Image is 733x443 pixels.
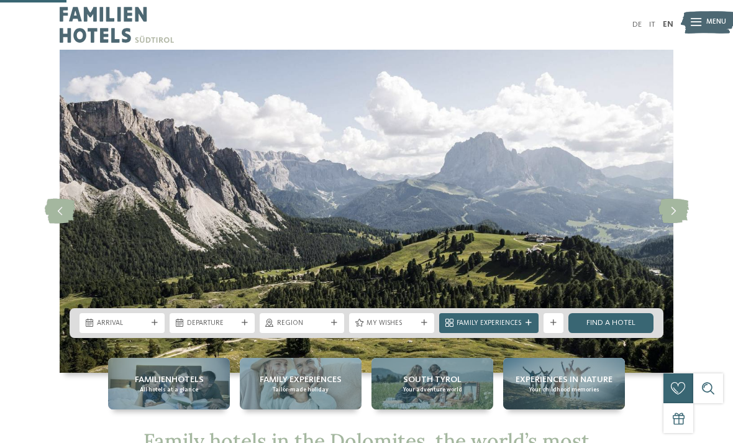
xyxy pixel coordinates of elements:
span: Your adventure world [403,386,462,394]
img: Family hotels in the Dolomites: Holidays in the realm of the Pale Mountains [60,50,673,373]
a: DE [632,21,642,29]
span: South Tyrol [403,373,462,386]
a: Find a hotel [568,313,653,333]
a: Family hotels in the Dolomites: Holidays in the realm of the Pale Mountains Family Experiences Ta... [240,358,362,409]
span: Familienhotels [135,373,204,386]
span: Tailor-made holiday [273,386,329,394]
span: Region [277,319,327,329]
a: Family hotels in the Dolomites: Holidays in the realm of the Pale Mountains Familienhotels All ho... [108,358,230,409]
a: EN [663,21,673,29]
span: Your childhood memories [529,386,599,394]
a: IT [649,21,655,29]
span: Arrival [97,319,147,329]
a: Family hotels in the Dolomites: Holidays in the realm of the Pale Mountains Experiences in nature... [503,358,625,409]
span: Menu [706,17,726,27]
span: All hotels at a glance [140,386,198,394]
span: Experiences in nature [516,373,612,386]
span: Family Experiences [457,319,521,329]
span: My wishes [366,319,417,329]
span: Family Experiences [260,373,342,386]
a: Family hotels in the Dolomites: Holidays in the realm of the Pale Mountains South Tyrol Your adve... [371,358,493,409]
span: Departure [187,319,237,329]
